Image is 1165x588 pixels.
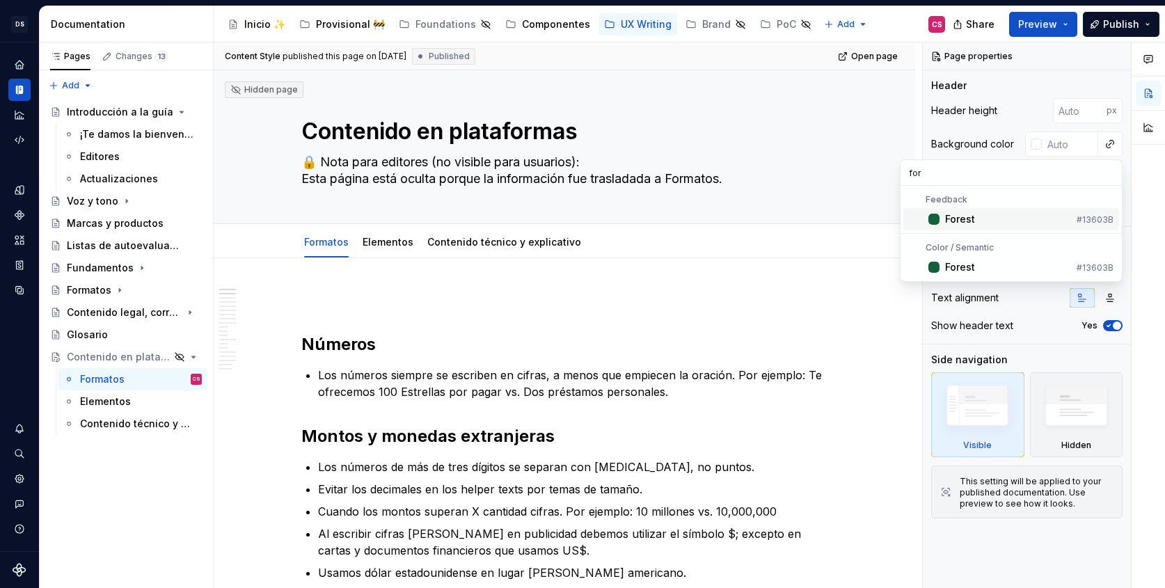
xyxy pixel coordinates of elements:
div: Feedback [903,194,1119,205]
div: #13603B [1077,214,1114,225]
div: Search in color tokens… [901,186,1122,281]
input: Search in color tokens… [901,160,1122,185]
div: #13603B [1077,262,1114,273]
div: Color / Semantic [903,242,1119,253]
div: Forest [945,260,975,274]
div: Forest [945,212,975,226]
